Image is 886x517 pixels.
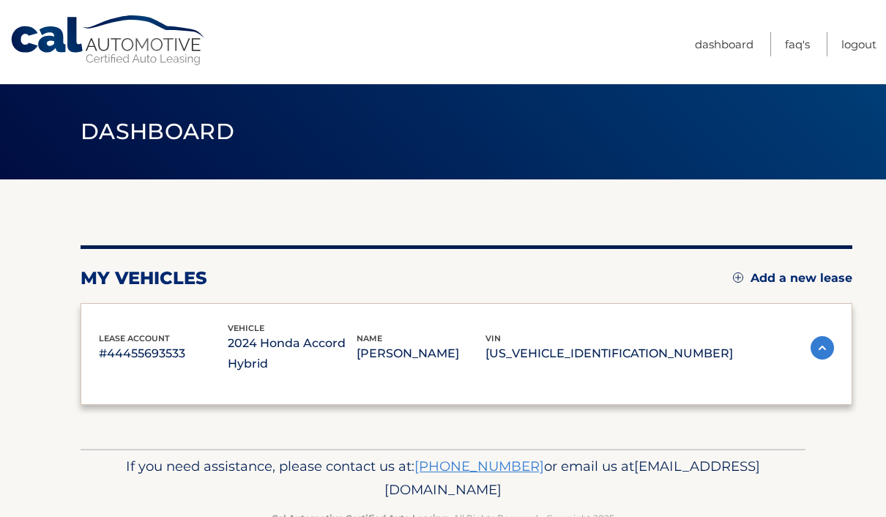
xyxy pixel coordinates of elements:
span: lease account [99,333,170,343]
a: Add a new lease [733,271,852,286]
h2: my vehicles [81,267,207,289]
a: [PHONE_NUMBER] [414,458,544,475]
span: name [357,333,382,343]
span: Dashboard [81,118,234,145]
p: 2024 Honda Accord Hybrid [228,333,357,374]
p: #44455693533 [99,343,228,364]
span: vin [485,333,501,343]
p: If you need assistance, please contact us at: or email us at [90,455,796,502]
a: FAQ's [785,32,810,56]
a: Logout [841,32,876,56]
img: accordion-active.svg [811,336,834,360]
span: vehicle [228,323,264,333]
p: [PERSON_NAME] [357,343,485,364]
p: [US_VEHICLE_IDENTIFICATION_NUMBER] [485,343,733,364]
a: Cal Automotive [10,15,207,67]
img: add.svg [733,272,743,283]
a: Dashboard [695,32,753,56]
